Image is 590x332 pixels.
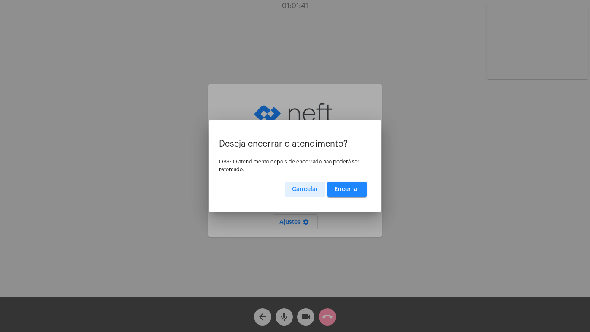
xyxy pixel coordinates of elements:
[219,159,360,172] span: OBS: O atendimento depois de encerrado não poderá ser retomado.
[285,182,325,197] button: Cancelar
[327,182,367,197] button: Encerrar
[334,186,360,192] span: Encerrar
[292,186,318,192] span: Cancelar
[219,139,371,149] p: Deseja encerrar o atendimento?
